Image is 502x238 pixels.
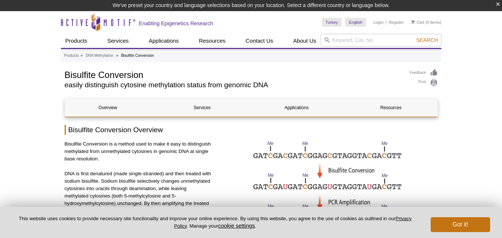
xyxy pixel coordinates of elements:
[386,18,387,27] li: |
[103,34,133,48] a: Services
[410,69,438,77] a: Feedback
[241,34,278,48] a: Contact Us
[81,53,83,58] li: »
[321,34,441,46] input: Keyword, Cat. No.
[414,37,440,43] button: Search
[85,52,113,59] a: DNA Methylation
[218,222,255,229] button: cookie settings
[65,140,212,163] p: Bisulfite Conversion is a method used to make it easy to distinguish methylated from unmethylated...
[431,217,490,232] button: Got it!
[159,99,245,117] a: Services
[373,20,383,25] a: Login
[254,99,340,117] a: Applications
[174,216,411,228] a: Privacy Policy
[61,34,92,48] a: Products
[65,69,402,80] h1: Bisulfite Conversion
[194,34,230,48] a: Resources
[411,20,415,24] img: Your Cart
[253,140,402,224] img: DNA sequence following bisulfite conversion and PCR amplification
[65,99,151,117] a: Overview
[116,53,119,58] li: »
[345,18,366,27] a: English
[12,215,418,229] p: This website uses cookies to provide necessary site functionality and improve your online experie...
[410,79,438,87] a: Print
[322,18,341,27] a: Turkey
[411,18,441,27] li: (0 items)
[289,34,321,48] a: About Us
[65,82,402,88] h2: easily distinguish cytosine methylation status from genomic DNA
[121,53,154,58] li: Bisulfite Conversion
[389,20,404,25] a: Register
[144,34,183,48] a: Applications
[139,20,213,27] h2: Enabling Epigenetics Research
[64,52,79,59] a: Products
[348,99,434,117] a: Resources
[411,20,424,25] a: Cart
[65,125,438,135] h2: Bisulfite Conversion Overview
[416,37,438,43] span: Search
